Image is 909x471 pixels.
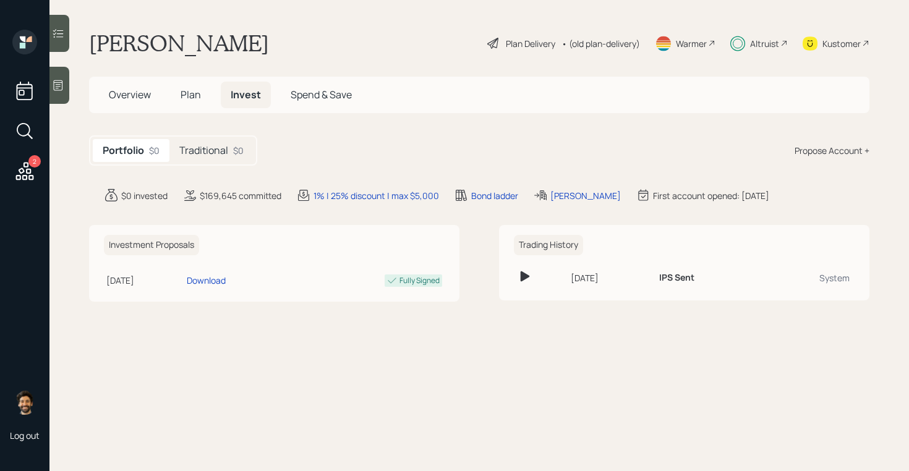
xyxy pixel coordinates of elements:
div: $0 [149,144,160,157]
h6: IPS Sent [659,273,694,283]
h5: Traditional [179,145,228,156]
span: Spend & Save [291,88,352,101]
div: $0 invested [121,189,168,202]
span: Overview [109,88,151,101]
div: Propose Account + [795,144,869,157]
h6: Trading History [514,235,583,255]
span: Invest [231,88,261,101]
div: Bond ladder [471,189,518,202]
div: [DATE] [571,271,649,284]
div: 2 [28,155,41,168]
div: Fully Signed [399,275,440,286]
div: First account opened: [DATE] [653,189,769,202]
div: Log out [10,430,40,441]
div: $0 [233,144,244,157]
div: [PERSON_NAME] [550,189,621,202]
h6: Investment Proposals [104,235,199,255]
div: Kustomer [822,37,861,50]
div: Plan Delivery [506,37,555,50]
div: $169,645 committed [200,189,281,202]
div: 1% | 25% discount | max $5,000 [314,189,439,202]
div: • (old plan-delivery) [561,37,640,50]
h5: Portfolio [103,145,144,156]
div: Warmer [676,37,707,50]
div: Download [187,274,226,287]
span: Plan [181,88,201,101]
div: Altruist [750,37,779,50]
div: System [766,271,850,284]
h1: [PERSON_NAME] [89,30,269,57]
div: [DATE] [106,274,182,287]
img: eric-schwartz-headshot.png [12,390,37,415]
